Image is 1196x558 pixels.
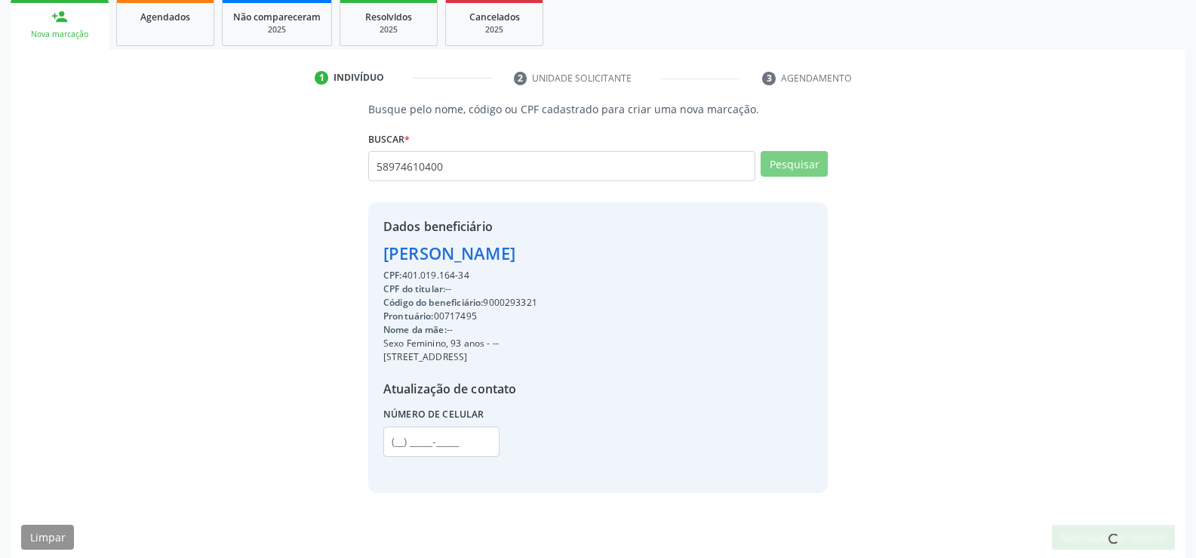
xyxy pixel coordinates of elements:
div: Sexo Feminino, 93 anos - -- [383,337,538,350]
div: 2025 [457,24,532,35]
div: 1 [315,71,328,85]
div: person_add [51,8,68,25]
div: Dados beneficiário [383,217,538,236]
div: 9000293321 [383,296,538,310]
span: CPF: [383,269,402,282]
span: Agendados [140,11,190,23]
label: Buscar [368,128,410,151]
div: -- [383,323,538,337]
div: 2025 [351,24,426,35]
div: Indivíduo [334,71,384,85]
div: 2025 [233,24,321,35]
span: Resolvidos [365,11,412,23]
span: Código do beneficiário: [383,296,483,309]
button: Limpar [21,525,74,550]
div: 401.019.164-34 [383,269,538,282]
span: CPF do titular: [383,282,445,295]
span: Não compareceram [233,11,321,23]
span: Prontuário: [383,310,434,322]
label: Número de celular [383,403,484,427]
input: (__) _____-_____ [383,427,500,457]
div: -- [383,282,538,296]
p: Busque pelo nome, código ou CPF cadastrado para criar uma nova marcação. [368,101,828,117]
button: Pesquisar [761,151,828,177]
div: Atualização de contato [383,380,538,398]
div: [STREET_ADDRESS] [383,350,538,364]
span: Cancelados [469,11,520,23]
div: [PERSON_NAME] [383,241,538,266]
span: Nome da mãe: [383,323,447,336]
input: Busque por nome, código ou CPF [368,151,755,181]
div: 00717495 [383,310,538,323]
div: Nova marcação [21,29,98,40]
